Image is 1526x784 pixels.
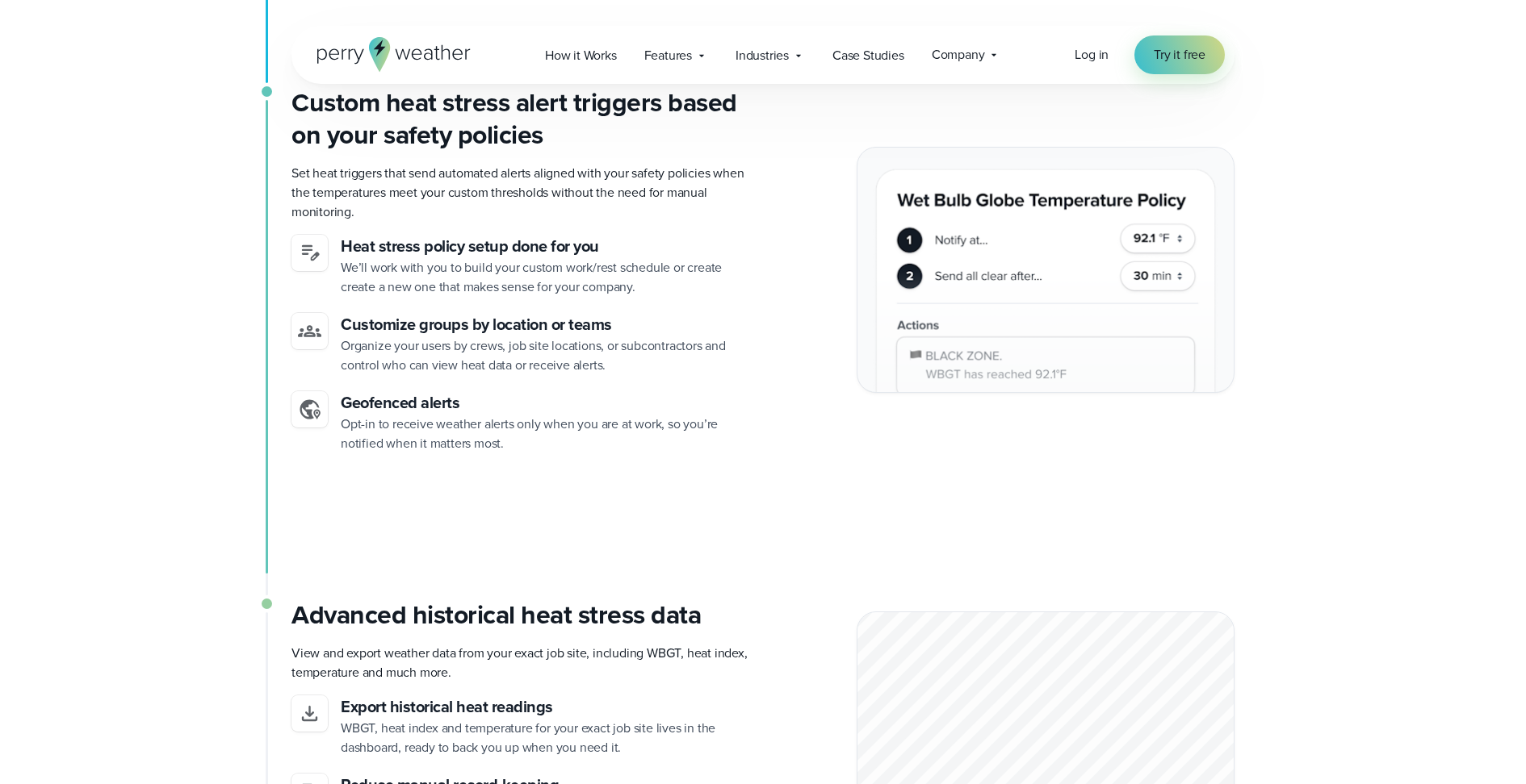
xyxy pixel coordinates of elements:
[932,45,985,65] span: Company
[1075,45,1109,64] span: Log in
[341,336,750,375] p: Organize your users by crews, job site locations, or subcontractors and control who can view heat...
[341,313,750,336] h3: Customize groups by location or teams
[341,258,750,297] p: We’ll work with you to build your custom work/rest schedule or create create a new one that makes...
[1154,45,1205,65] span: Try it free
[531,39,631,72] a: How it Works
[341,391,750,415] h3: Geofenced alerts
[341,695,750,719] h3: Export historical heat readings
[819,39,918,72] a: Case Studies
[1134,35,1225,74] a: Try it free
[291,598,750,631] h3: Advanced historical heat stress data
[341,235,750,258] h3: Heat stress policy setup done for you
[341,415,750,453] p: Opt-in to receive weather alerts only when you are at work, so you’re notified when it matters most.
[1075,45,1109,65] a: Log in
[644,46,692,65] span: Features
[832,46,904,65] span: Case Studies
[291,86,750,151] h3: Custom heat stress alert triggers based on your safety policies
[736,46,789,65] span: Industries
[341,719,750,757] p: WBGT, heat index and temperature for your exact job site lives in the dashboard, ready to back yo...
[545,46,617,65] span: How it Works
[291,644,750,682] p: View and export weather data from your exact job site, including WBGT, heat index, temperature an...
[291,164,750,222] p: Set heat triggers that send automated alerts aligned with your safety policies when the temperatu...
